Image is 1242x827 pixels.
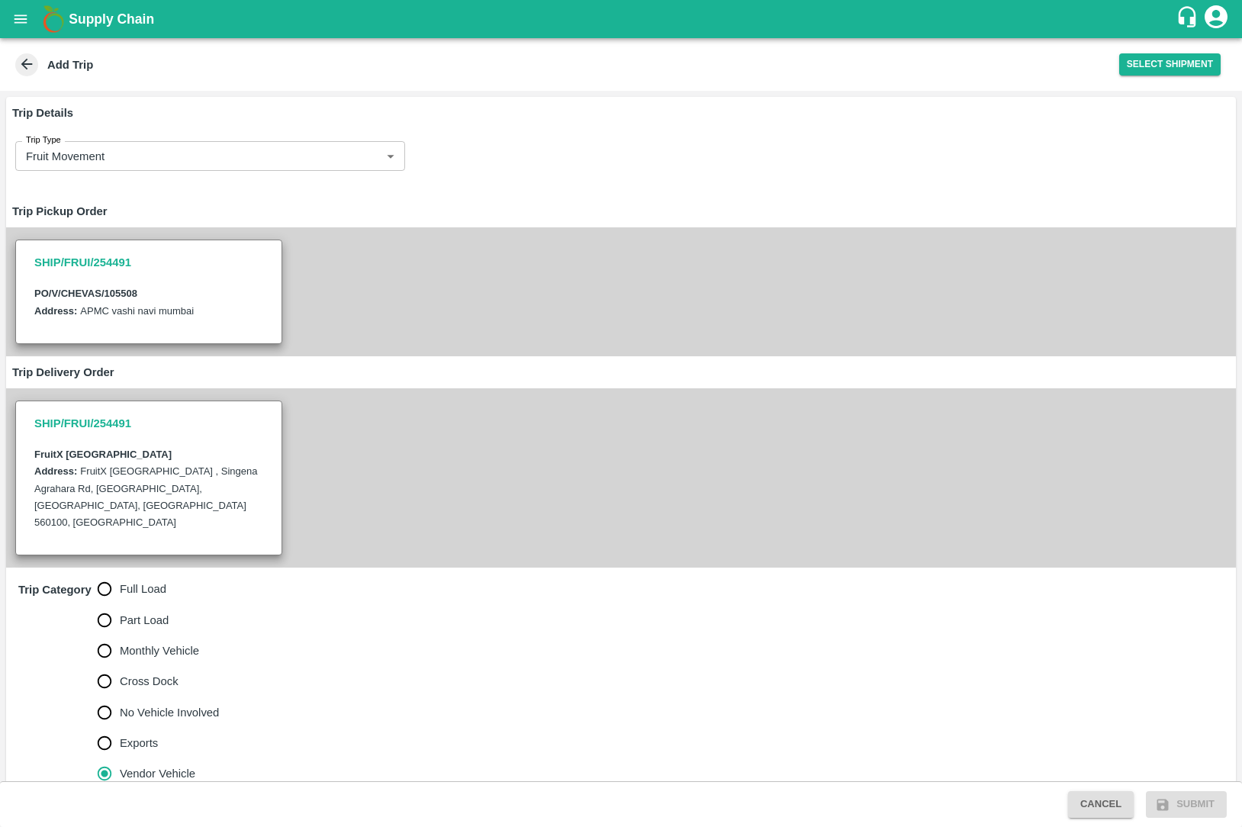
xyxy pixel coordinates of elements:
span: Exports [120,735,158,751]
b: Add Trip [47,59,93,71]
img: logo [38,4,69,34]
span: Full Load [120,581,166,597]
b: PO/V/CHEVAS/105508 [34,288,137,299]
strong: Trip Delivery Order [12,366,114,378]
span: Cross Dock [120,673,179,690]
label: Address: [34,465,77,477]
b: FruitX [GEOGRAPHIC_DATA] [34,449,172,460]
label: FruitX [GEOGRAPHIC_DATA] , Singena Agrahara Rd, [GEOGRAPHIC_DATA], [GEOGRAPHIC_DATA], [GEOGRAPHIC... [34,465,258,528]
h3: SHIP/FRUI/254491 [34,253,263,272]
span: Vendor Vehicle [120,765,195,782]
div: trip_category [98,574,232,789]
button: Cancel [1068,791,1134,818]
h3: SHIP/FRUI/254491 [34,413,263,433]
div: customer-support [1176,5,1202,33]
span: Part Load [120,612,169,629]
a: Supply Chain [69,8,1176,30]
b: Supply Chain [69,11,154,27]
strong: Trip Pickup Order [12,205,108,217]
h6: Trip Category [12,574,98,789]
div: account of current user [1202,3,1230,35]
button: open drawer [3,2,38,37]
button: Select Shipment [1119,53,1221,76]
label: Trip Type [26,134,61,146]
span: Monthly Vehicle [120,642,199,659]
span: No Vehicle Involved [120,704,219,721]
label: Address: [34,305,77,317]
p: Fruit Movement [26,148,105,165]
label: APMC vashi navi mumbai [80,305,194,317]
strong: Trip Details [12,107,73,119]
